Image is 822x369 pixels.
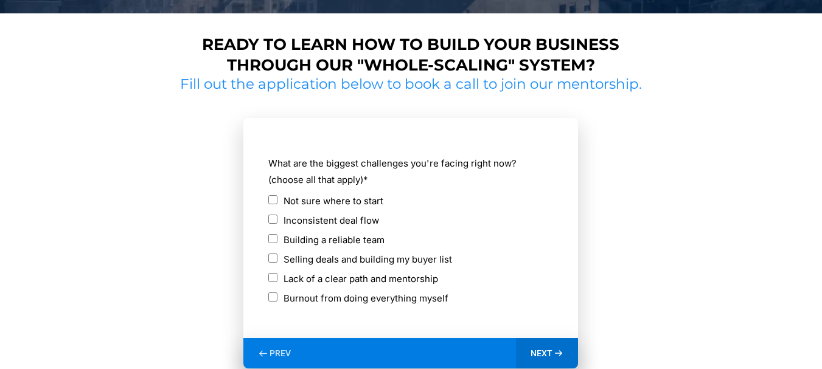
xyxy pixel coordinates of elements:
[284,251,452,267] label: Selling deals and building my buyer list
[284,232,385,248] label: Building a reliable team
[202,35,619,75] strong: Ready to learn how to build your business through our "whole-scaling" system?
[531,348,552,359] span: NEXT
[176,75,647,94] h2: Fill out the application below to book a call to join our mentorship.
[284,271,438,287] label: Lack of a clear path and mentorship
[284,290,448,306] label: Burnout from doing everything myself
[284,212,379,229] label: Inconsistent deal flow
[270,348,291,359] span: PREV
[268,155,553,188] label: What are the biggest challenges you're facing right now? (choose all that apply)
[284,193,383,209] label: Not sure where to start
